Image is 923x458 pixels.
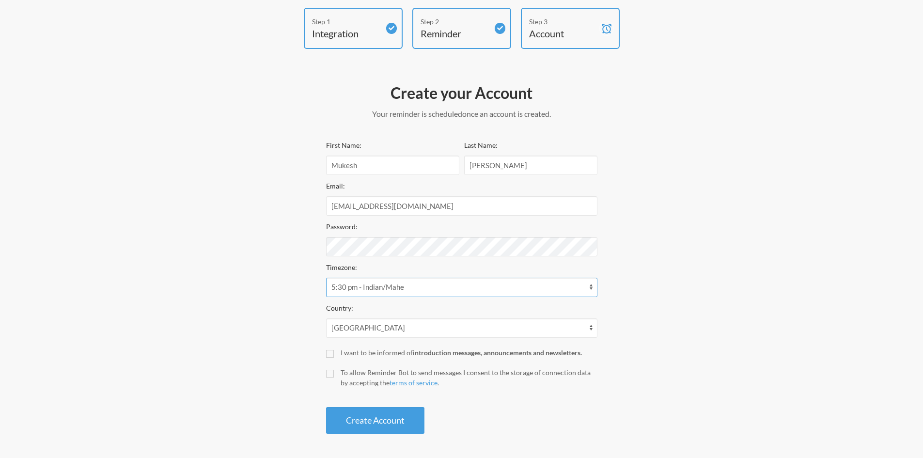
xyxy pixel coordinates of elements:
label: Email: [326,182,345,190]
label: First Name: [326,141,361,149]
strong: introduction messages, announcements and newsletters. [413,348,582,357]
div: To allow Reminder Bot to send messages I consent to the storage of connection data by accepting t... [341,367,597,388]
input: I want to be informed ofintroduction messages, announcements and newsletters. [326,350,334,358]
label: Last Name: [464,141,498,149]
label: Country: [326,304,353,312]
input: To allow Reminder Bot to send messages I consent to the storage of connection data by accepting t... [326,370,334,378]
label: Timezone: [326,263,357,271]
h4: Integration [312,27,380,40]
h4: Reminder [421,27,488,40]
label: Password: [326,222,358,231]
div: Step 1 [312,16,380,27]
div: Step 2 [421,16,488,27]
button: Create Account [326,407,424,434]
a: terms of service [390,379,438,387]
p: Your reminder is scheduled once an account is created. [326,108,597,120]
h4: Account [529,27,597,40]
div: Step 3 [529,16,597,27]
div: I want to be informed of [341,347,597,358]
h2: Create your Account [326,83,597,103]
